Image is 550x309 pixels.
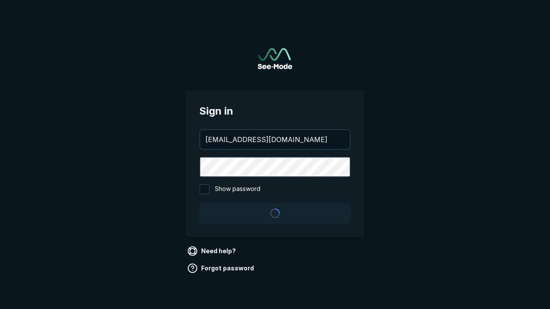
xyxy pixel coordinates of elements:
input: your@email.com [200,130,350,149]
a: Need help? [186,244,239,258]
span: Show password [215,184,260,194]
a: Go to sign in [258,48,292,69]
a: Forgot password [186,261,257,275]
img: See-Mode Logo [258,48,292,69]
span: Sign in [199,103,351,119]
